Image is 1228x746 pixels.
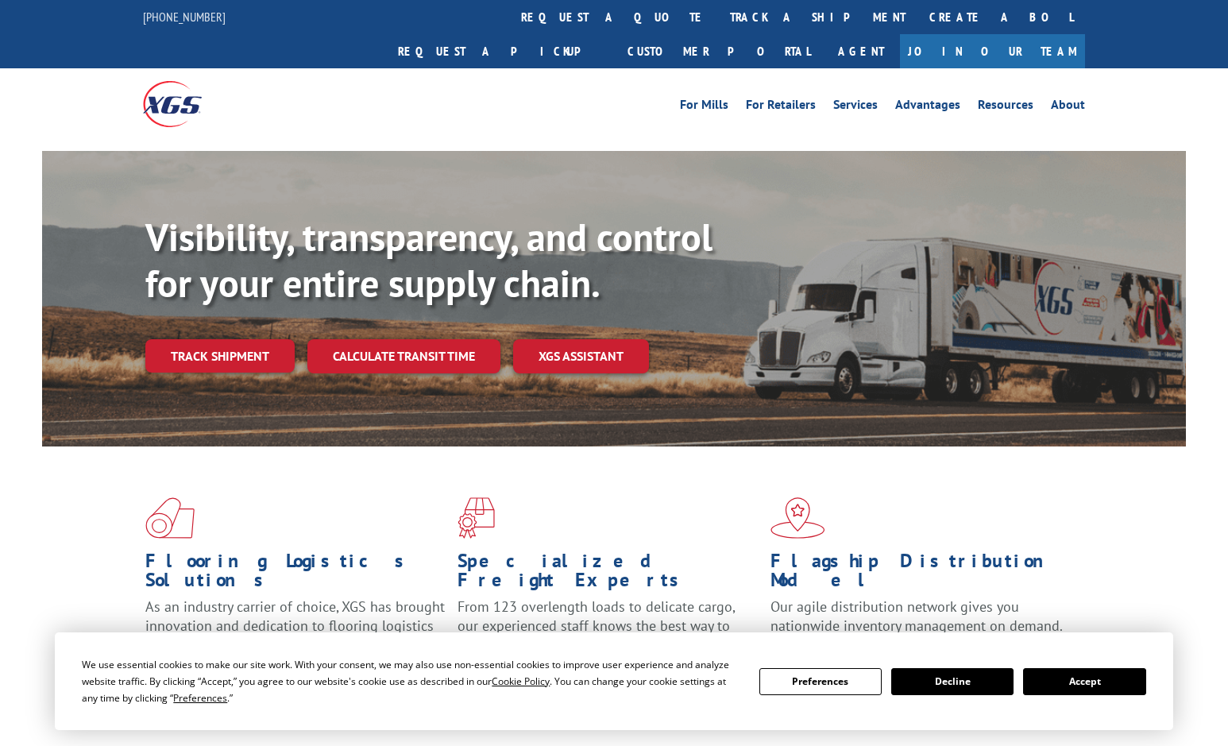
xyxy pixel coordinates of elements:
a: About [1051,99,1085,116]
span: As an industry carrier of choice, XGS has brought innovation and dedication to flooring logistics... [145,597,445,654]
a: Advantages [895,99,960,116]
img: xgs-icon-flagship-distribution-model-red [770,497,825,539]
span: Our agile distribution network gives you nationwide inventory management on demand. [770,597,1063,635]
button: Preferences [759,668,882,695]
a: Calculate transit time [307,339,500,373]
a: Customer Portal [616,34,822,68]
a: Agent [822,34,900,68]
span: Cookie Policy [492,674,550,688]
a: Request a pickup [386,34,616,68]
a: Track shipment [145,339,295,373]
img: xgs-icon-total-supply-chain-intelligence-red [145,497,195,539]
div: Cookie Consent Prompt [55,632,1173,730]
b: Visibility, transparency, and control for your entire supply chain. [145,212,712,307]
a: Services [833,99,878,116]
a: XGS ASSISTANT [513,339,649,373]
a: Resources [978,99,1033,116]
div: We use essential cookies to make our site work. With your consent, we may also use non-essential ... [82,656,740,706]
a: For Retailers [746,99,816,116]
h1: Flagship Distribution Model [770,551,1071,597]
a: For Mills [680,99,728,116]
span: Preferences [173,691,227,705]
button: Decline [891,668,1014,695]
a: [PHONE_NUMBER] [143,9,226,25]
h1: Specialized Freight Experts [458,551,758,597]
h1: Flooring Logistics Solutions [145,551,446,597]
a: Join Our Team [900,34,1085,68]
img: xgs-icon-focused-on-flooring-red [458,497,495,539]
button: Accept [1023,668,1145,695]
p: From 123 overlength loads to delicate cargo, our experienced staff knows the best way to move you... [458,597,758,668]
